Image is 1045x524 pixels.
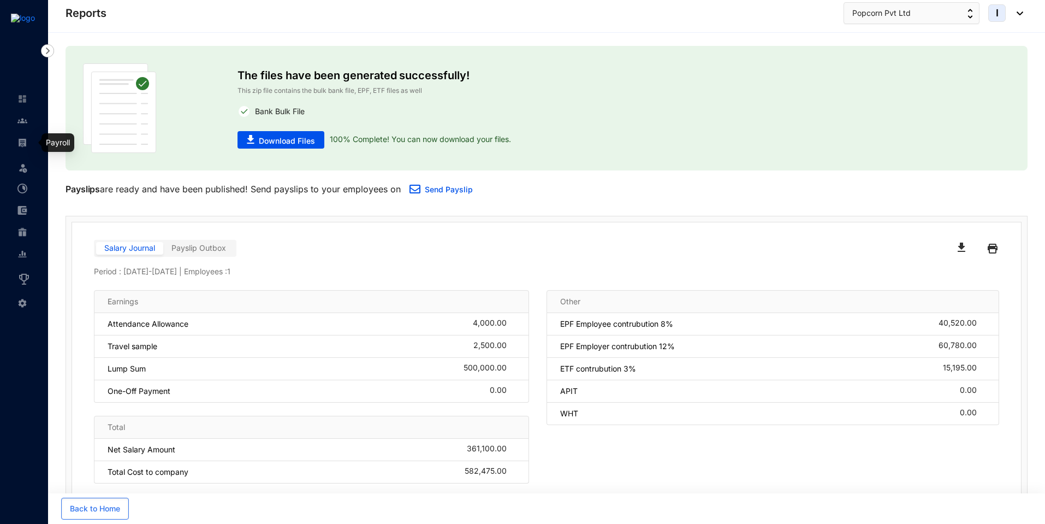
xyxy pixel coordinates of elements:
p: Net Salary Amount [108,444,175,455]
span: Download Files [259,136,315,146]
li: Reports [9,243,35,265]
span: I [996,8,999,18]
span: Back to Home [70,503,120,514]
li: Expenses [9,199,35,221]
p: APIT [560,386,578,397]
p: Lump Sum [108,363,146,374]
div: 0.00 [960,386,985,397]
div: 2,500.00 [473,341,515,352]
button: Send Payslip [401,179,482,201]
img: report-unselected.e6a6b4230fc7da01f883.svg [17,249,27,259]
p: Payslips [66,182,100,196]
button: Back to Home [61,498,129,520]
li: Home [9,88,35,110]
p: Period : [DATE] - [DATE] | Employees : 1 [94,266,999,277]
p: The files have been generated successfully! [238,63,701,85]
div: 40,520.00 [939,319,985,329]
img: gratuity-unselected.a8c340787eea3cf492d7.svg [17,227,27,237]
p: are ready and have been published! Send payslips to your employees on [66,182,401,196]
p: Total [108,422,125,433]
p: Earnings [108,296,138,307]
img: time-attendance-unselected.8aad090b53826881fffb.svg [17,184,27,193]
p: Total Cost to company [108,467,188,478]
p: EPF Employee contrubution 8% [560,319,673,329]
span: Salary Journal [104,243,155,252]
a: Send Payslip [425,185,473,194]
img: payroll-unselected.b590312f920e76f0c668.svg [17,138,27,148]
p: One-Off Payment [108,386,170,397]
img: leave-unselected.2934df6273408c3f84d9.svg [17,162,28,173]
p: Attendance Allowance [108,319,188,329]
img: expense-unselected.2edcf0507c847f3e9e96.svg [17,205,27,215]
p: 100% Complete! You can now download your files. [324,131,511,149]
div: 0.00 [960,408,985,419]
div: 60,780.00 [939,341,985,352]
img: white-round-correct.82fe2cc7c780f4a5f5076f0407303cee.svg [238,105,251,118]
div: 500,000.00 [464,363,515,374]
div: 0.00 [490,386,515,397]
p: Other [560,296,580,307]
p: Reports [66,5,106,21]
img: people-unselected.118708e94b43a90eceab.svg [17,116,27,126]
img: email.a35e10f87340586329067f518280dd4d.svg [409,185,420,193]
div: 15,195.00 [943,363,985,374]
li: Gratuity [9,221,35,243]
img: logo [11,14,35,22]
img: black-download.65125d1489207c3b344388237fee996b.svg [958,243,965,252]
div: 4,000.00 [473,319,515,329]
p: Travel sample [108,341,157,352]
p: WHT [560,408,578,419]
p: This zip file contains the bulk bank file, EPF, ETF files as well [238,85,701,96]
li: Payroll [9,132,35,154]
img: settings-unselected.1febfda315e6e19643a1.svg [17,298,27,308]
img: up-down-arrow.74152d26bf9780fbf563ca9c90304185.svg [967,9,973,19]
div: 361,100.00 [467,444,515,455]
p: Bank Bulk File [251,105,305,118]
img: black-printer.ae25802fba4fa849f9fa1ebd19a7ed0d.svg [988,240,998,257]
span: Popcorn Pvt Ltd [852,7,911,19]
span: Payslip Outbox [171,243,226,252]
button: Popcorn Pvt Ltd [844,2,979,24]
li: Contacts [9,110,35,132]
img: publish-paper.61dc310b45d86ac63453e08fbc6f32f2.svg [83,63,156,153]
li: Time Attendance [9,178,35,199]
div: 582,475.00 [465,467,515,478]
p: EPF Employer contrubution 12% [560,341,675,352]
img: dropdown-black.8e83cc76930a90b1a4fdb6d089b7bf3a.svg [1011,11,1023,15]
p: ETF contrubution 3% [560,363,636,374]
img: award_outlined.f30b2bda3bf6ea1bf3dd.svg [17,273,31,286]
img: nav-icon-right.af6afadce00d159da59955279c43614e.svg [41,44,54,57]
button: Download Files [238,131,324,149]
img: home-unselected.a29eae3204392db15eaf.svg [17,94,27,104]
